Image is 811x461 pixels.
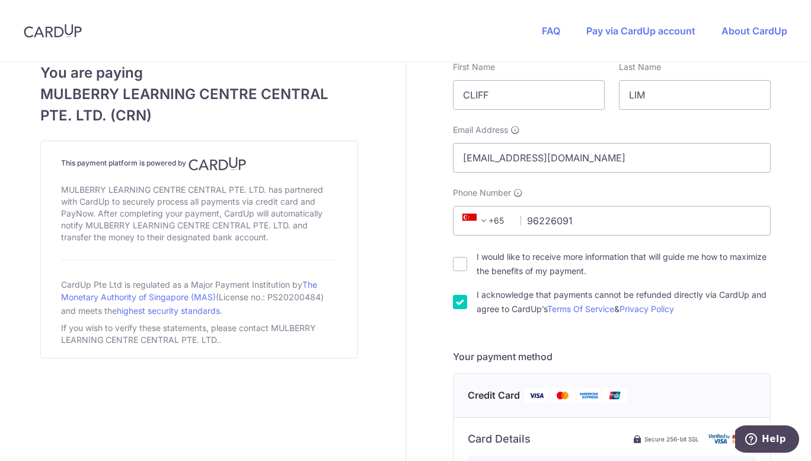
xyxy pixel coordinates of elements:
span: Email Address [453,124,508,136]
label: Last Name [619,61,661,73]
img: CardUp [189,157,247,171]
div: If you wish to verify these statements, please contact MULBERRY LEARNING CENTRE CENTRAL PTE. LTD.. [61,320,337,348]
span: Credit Card [468,388,520,403]
a: Pay via CardUp account [586,25,695,37]
label: I would like to receive more information that will guide me how to maximize the benefits of my pa... [477,250,771,278]
img: Visa [525,388,548,403]
div: CardUp Pte Ltd is regulated as a Major Payment Institution by (License no.: PS20200484) and meets... [61,275,337,320]
input: Email address [453,143,771,173]
img: card secure [708,434,756,444]
img: Mastercard [551,388,574,403]
h5: Your payment method [453,349,771,364]
label: I acknowledge that payments cannot be refunded directly via CardUp and agree to CardUp’s & [477,288,771,316]
iframe: Opens a widget where you can find more information [735,425,799,455]
label: First Name [453,61,495,73]
span: Phone Number [453,187,511,199]
h4: This payment platform is powered by [61,157,337,171]
a: FAQ [542,25,560,37]
input: First name [453,80,605,110]
a: Privacy Policy [620,304,674,314]
a: Terms Of Service [547,304,614,314]
h6: Card Details [468,432,531,446]
a: highest security standards [117,306,220,316]
span: +65 [459,214,512,228]
img: Union Pay [603,388,627,403]
img: CardUp [24,24,82,38]
input: Last name [619,80,771,110]
span: Secure 256-bit SSL [644,434,699,444]
span: You are paying [40,62,358,84]
div: MULBERRY LEARNING CENTRE CENTRAL PTE. LTD. has partnered with CardUp to securely process all paym... [61,182,337,246]
span: MULBERRY LEARNING CENTRE CENTRAL PTE. LTD. (CRN) [40,84,358,126]
img: American Express [577,388,601,403]
span: +65 [462,214,491,228]
a: About CardUp [721,25,787,37]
